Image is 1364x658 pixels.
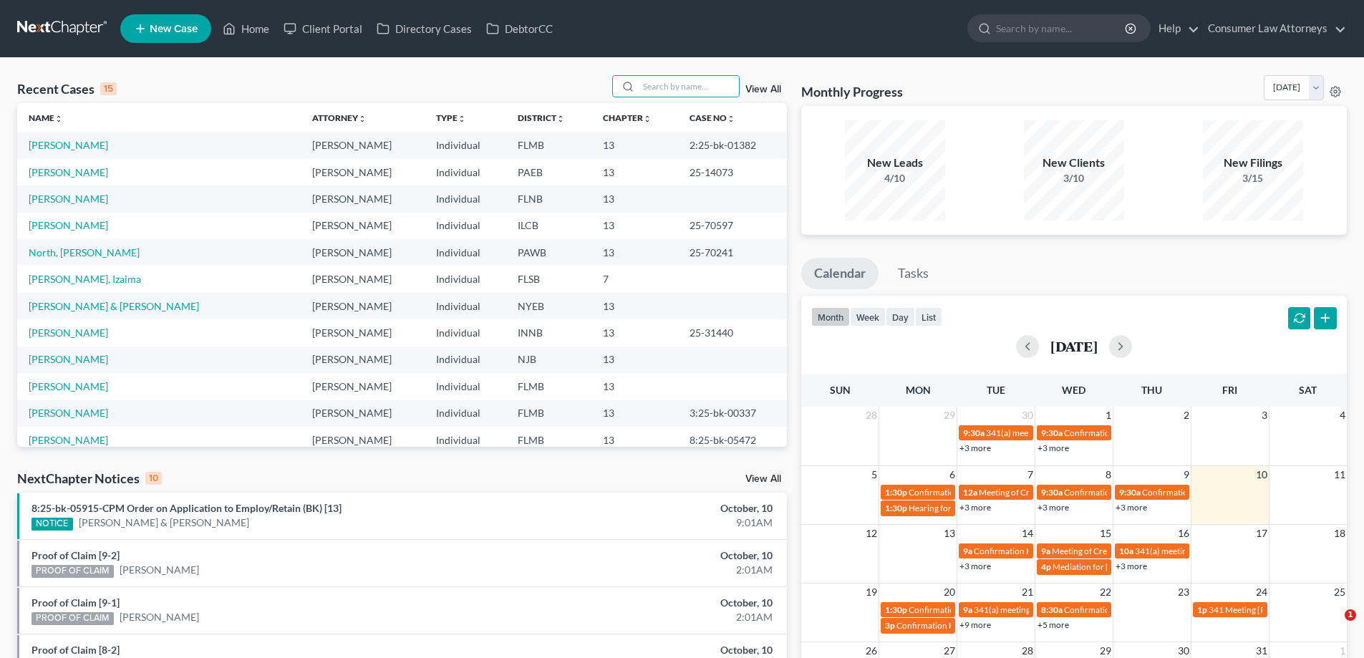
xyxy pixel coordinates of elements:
span: Confirmation hearing for [PERSON_NAME] [1142,487,1305,498]
span: Confirmation hearing for [PERSON_NAME] [909,604,1071,615]
a: 8:25-bk-05915-CPM Order on Application to Employ/Retain (BK) [13] [32,502,342,514]
span: 9:30a [1119,487,1141,498]
a: +3 more [1116,502,1147,513]
button: day [886,307,915,326]
a: Consumer Law Attorneys [1201,16,1346,42]
span: 8:30a [1041,604,1063,615]
div: October, 10 [535,596,773,610]
span: 1:30p [885,503,907,513]
td: INNB [506,319,591,346]
div: NOTICE [32,518,73,531]
div: October, 10 [535,501,773,516]
span: 9:30a [1041,427,1063,438]
a: +3 more [959,442,991,453]
span: Meeting of Creditors for [PERSON_NAME] [979,487,1138,498]
td: [PERSON_NAME] [301,293,425,319]
span: 30 [1020,407,1035,424]
span: 13 [942,525,957,542]
iframe: Intercom live chat [1315,609,1350,644]
td: 13 [591,239,678,266]
td: 8:25-bk-05472 [678,427,787,453]
td: [PERSON_NAME] [301,400,425,427]
span: 11 [1332,466,1347,483]
td: 13 [591,213,678,239]
span: 341(a) meeting for [PERSON_NAME] [986,427,1124,438]
a: Typeunfold_more [436,112,466,123]
span: Meeting of Creditors for [PERSON_NAME] [1052,546,1211,556]
a: [PERSON_NAME] & [PERSON_NAME] [29,300,199,312]
a: Home [216,16,276,42]
td: Individual [425,159,506,185]
td: 13 [591,293,678,319]
td: 13 [591,132,678,158]
div: PROOF OF CLAIM [32,612,114,625]
a: +3 more [1116,561,1147,571]
i: unfold_more [54,115,63,123]
a: Directory Cases [369,16,479,42]
td: FLSB [506,266,591,292]
span: Sun [830,384,851,396]
td: 2:25-bk-01382 [678,132,787,158]
button: week [850,307,886,326]
td: FLMB [506,373,591,400]
td: Individual [425,185,506,212]
td: Individual [425,319,506,346]
td: 13 [591,185,678,212]
td: [PERSON_NAME] [301,213,425,239]
td: FLNB [506,185,591,212]
td: [PERSON_NAME] [301,132,425,158]
h2: [DATE] [1050,339,1098,354]
td: PAWB [506,239,591,266]
a: +3 more [959,561,991,571]
span: 1:30p [885,487,907,498]
a: +3 more [959,502,991,513]
div: 2:01AM [535,610,773,624]
a: [PERSON_NAME] [29,193,108,205]
td: ILCB [506,213,591,239]
td: Individual [425,132,506,158]
a: Proof of Claim [9-1] [32,596,120,609]
td: FLMB [506,400,591,427]
td: Individual [425,239,506,266]
div: 3/15 [1203,171,1303,185]
td: FLMB [506,427,591,453]
a: [PERSON_NAME] [29,380,108,392]
span: 12a [963,487,977,498]
a: [PERSON_NAME] [29,407,108,419]
a: Calendar [801,258,879,289]
span: Confirmation hearing for [PERSON_NAME] [909,487,1071,498]
span: Confirmation Hearing for [PERSON_NAME] [974,546,1138,556]
span: Wed [1062,384,1085,396]
td: [PERSON_NAME] [301,159,425,185]
div: NextChapter Notices [17,470,162,487]
td: 3:25-bk-00337 [678,400,787,427]
span: 29 [942,407,957,424]
div: PROOF OF CLAIM [32,565,114,578]
a: Help [1151,16,1199,42]
td: [PERSON_NAME] [301,239,425,266]
a: [PERSON_NAME] [29,434,108,446]
td: Individual [425,347,506,373]
td: [PERSON_NAME] [301,266,425,292]
a: [PERSON_NAME] [29,139,108,151]
a: View All [745,84,781,95]
a: View All [745,474,781,484]
i: unfold_more [556,115,565,123]
div: 4/10 [845,171,945,185]
td: 25-14073 [678,159,787,185]
a: Chapterunfold_more [603,112,652,123]
span: 9a [963,604,972,615]
td: 13 [591,159,678,185]
span: 6 [948,466,957,483]
input: Search by name... [639,76,739,97]
span: 8 [1104,466,1113,483]
a: Districtunfold_more [518,112,565,123]
span: 20 [942,584,957,601]
td: [PERSON_NAME] [301,347,425,373]
span: Confirmation Hearing for [PERSON_NAME] [896,620,1060,631]
td: PAEB [506,159,591,185]
td: 13 [591,319,678,346]
td: 13 [591,373,678,400]
span: Sat [1299,384,1317,396]
span: New Case [150,24,198,34]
